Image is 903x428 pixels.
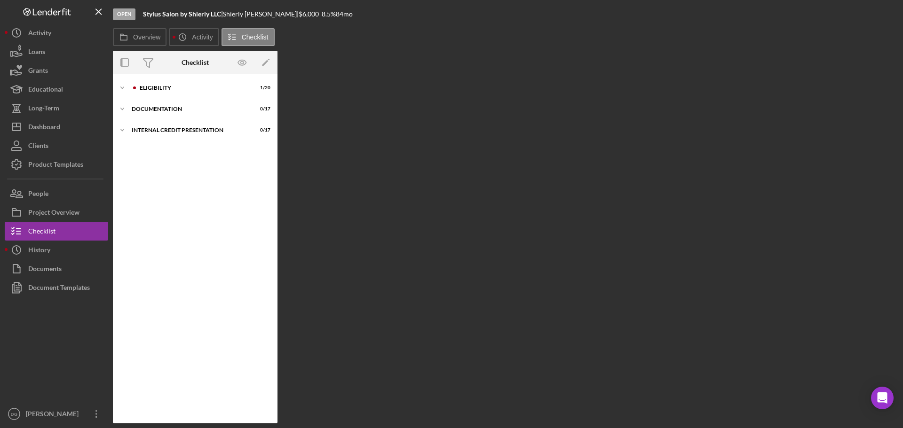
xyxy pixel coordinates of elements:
[253,106,270,112] div: 0 / 17
[336,10,353,18] div: 84 mo
[24,405,85,426] div: [PERSON_NAME]
[5,23,108,42] button: Activity
[113,8,135,20] div: Open
[28,203,79,224] div: Project Overview
[5,136,108,155] button: Clients
[28,42,45,63] div: Loans
[192,33,213,41] label: Activity
[5,241,108,259] button: History
[28,259,62,280] div: Documents
[5,278,108,297] button: Document Templates
[28,155,83,176] div: Product Templates
[132,127,247,133] div: Internal Credit Presentation
[132,106,247,112] div: documentation
[11,412,17,417] text: DG
[140,85,247,91] div: Eligibility
[143,10,223,18] div: |
[133,33,160,41] label: Overview
[113,28,166,46] button: Overview
[223,10,299,18] div: Shierly [PERSON_NAME] |
[222,28,275,46] button: Checklist
[5,80,108,99] button: Educational
[28,278,90,299] div: Document Templates
[28,241,50,262] div: History
[28,136,48,157] div: Clients
[5,117,108,136] button: Dashboard
[28,80,63,101] div: Educational
[5,61,108,80] button: Grants
[322,10,336,18] div: 8.5 %
[5,222,108,241] button: Checklist
[871,387,894,409] div: Open Intercom Messenger
[28,117,60,139] div: Dashboard
[5,42,108,61] button: Loans
[28,61,48,82] div: Grants
[143,10,221,18] b: Stylus Salon by Shierly LLC
[5,203,108,222] button: Project Overview
[28,23,51,45] div: Activity
[28,222,55,243] div: Checklist
[5,155,108,174] button: Product Templates
[5,405,108,423] button: DG[PERSON_NAME]
[28,184,48,205] div: People
[5,99,108,117] button: Long-Term
[242,33,269,41] label: Checklist
[169,28,219,46] button: Activity
[182,59,209,66] div: Checklist
[253,85,270,91] div: 1 / 20
[5,259,108,278] button: Documents
[5,184,108,203] button: People
[299,10,319,18] span: $6,000
[253,127,270,133] div: 0 / 17
[28,99,59,120] div: Long-Term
